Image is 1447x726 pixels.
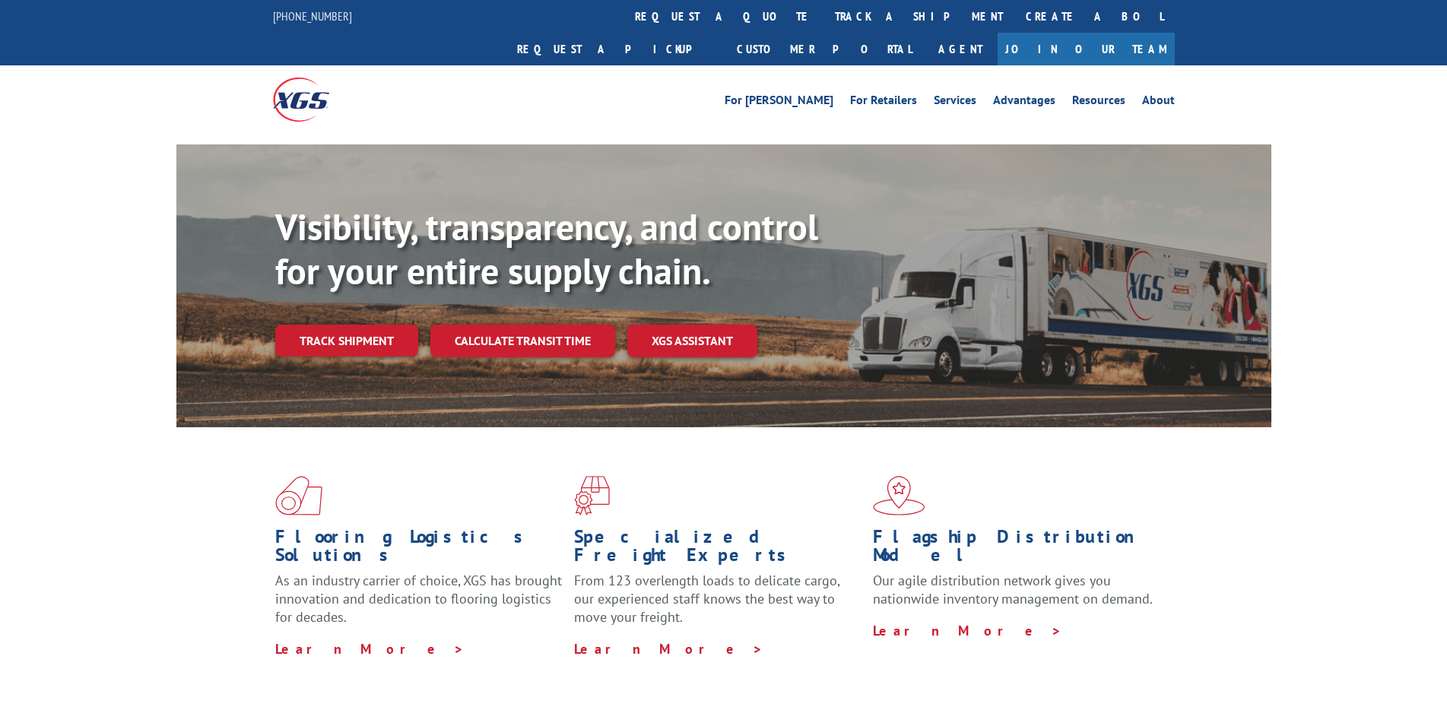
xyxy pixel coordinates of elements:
a: [PHONE_NUMBER] [273,8,352,24]
h1: Flagship Distribution Model [873,528,1160,572]
b: Visibility, transparency, and control for your entire supply chain. [275,203,818,294]
img: xgs-icon-flagship-distribution-model-red [873,476,925,515]
img: xgs-icon-total-supply-chain-intelligence-red [275,476,322,515]
a: Learn More > [275,640,465,658]
a: Track shipment [275,325,418,357]
a: Learn More > [574,640,763,658]
a: Join Our Team [998,33,1175,65]
a: For [PERSON_NAME] [725,94,833,111]
a: About [1142,94,1175,111]
img: xgs-icon-focused-on-flooring-red [574,476,610,515]
a: Calculate transit time [430,325,615,357]
a: Advantages [993,94,1055,111]
a: XGS ASSISTANT [627,325,757,357]
a: Customer Portal [725,33,923,65]
a: Resources [1072,94,1125,111]
h1: Specialized Freight Experts [574,528,862,572]
a: For Retailers [850,94,917,111]
a: Request a pickup [506,33,725,65]
span: As an industry carrier of choice, XGS has brought innovation and dedication to flooring logistics... [275,572,562,626]
a: Agent [923,33,998,65]
p: From 123 overlength loads to delicate cargo, our experienced staff knows the best way to move you... [574,572,862,639]
h1: Flooring Logistics Solutions [275,528,563,572]
span: Our agile distribution network gives you nationwide inventory management on demand. [873,572,1153,607]
a: Services [934,94,976,111]
a: Learn More > [873,622,1062,639]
